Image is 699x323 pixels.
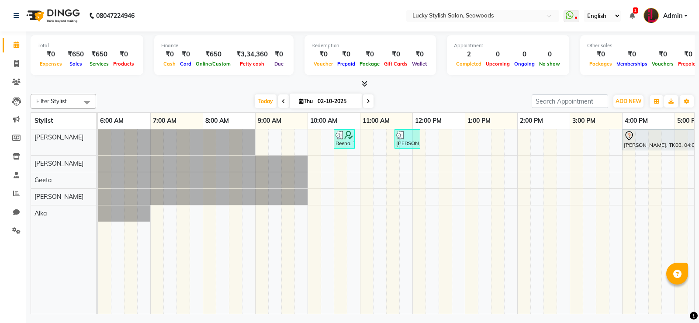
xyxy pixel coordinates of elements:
a: 7:00 AM [151,115,179,127]
span: Gift Cards [382,61,410,67]
div: ₹0 [614,49,650,59]
a: 2 [630,12,635,20]
span: Services [87,61,111,67]
div: ₹0 [271,49,287,59]
div: 0 [512,49,537,59]
div: ₹650 [64,49,87,59]
div: ₹0 [650,49,676,59]
span: Packages [587,61,614,67]
div: ₹0 [335,49,357,59]
input: 2025-10-02 [315,95,359,108]
img: Admin [644,8,659,23]
a: 1:00 PM [465,115,493,127]
div: Finance [161,42,287,49]
div: ₹3,34,360 [233,49,271,59]
div: ₹0 [178,49,194,59]
span: Vouchers [650,61,676,67]
span: Package [357,61,382,67]
div: Redemption [311,42,429,49]
a: 12:00 PM [413,115,444,127]
input: Search Appointment [532,94,608,108]
div: ₹650 [194,49,233,59]
div: [PERSON_NAME] ., TK02, 11:40 AM-12:10 PM, Hair Cut - Basic Haircut ([DEMOGRAPHIC_DATA]) [395,131,419,147]
b: 08047224946 [96,3,135,28]
span: Stylist [35,117,53,125]
div: 2 [454,49,484,59]
button: ADD NEW [613,95,644,108]
span: ADD NEW [616,98,641,104]
span: Card [178,61,194,67]
div: ₹650 [87,49,111,59]
span: Thu [297,98,315,104]
a: 6:00 AM [98,115,126,127]
div: ₹0 [38,49,64,59]
span: Ongoing [512,61,537,67]
div: ₹0 [382,49,410,59]
div: 0 [537,49,562,59]
span: [PERSON_NAME] [35,160,83,167]
span: Cash [161,61,178,67]
a: 2:00 PM [518,115,545,127]
a: 4:00 PM [623,115,650,127]
span: Prepaid [335,61,357,67]
a: 8:00 AM [203,115,231,127]
span: Alka [35,209,47,217]
span: Memberships [614,61,650,67]
span: Completed [454,61,484,67]
span: Online/Custom [194,61,233,67]
span: 2 [633,7,638,14]
span: Geeta [35,176,52,184]
div: Total [38,42,136,49]
iframe: chat widget [662,288,690,314]
div: ₹0 [357,49,382,59]
div: ₹0 [161,49,178,59]
span: Today [255,94,277,108]
div: ₹0 [587,49,614,59]
div: ₹0 [410,49,429,59]
span: [PERSON_NAME] [35,133,83,141]
span: Due [272,61,286,67]
div: Appointment [454,42,562,49]
span: Petty cash [238,61,266,67]
div: ₹0 [311,49,335,59]
span: Voucher [311,61,335,67]
span: Filter Stylist [36,97,67,104]
div: ₹0 [111,49,136,59]
a: 3:00 PM [570,115,598,127]
span: Admin [663,11,682,21]
div: 0 [484,49,512,59]
span: Upcoming [484,61,512,67]
a: 10:00 AM [308,115,339,127]
span: [PERSON_NAME] [35,193,83,201]
span: Sales [67,61,84,67]
img: logo [22,3,82,28]
a: 9:00 AM [256,115,284,127]
span: No show [537,61,562,67]
div: Reena, TK01, 10:30 AM-10:55 AM, Wash & plain dry -upto midback ( [DEMOGRAPHIC_DATA]) [335,131,354,147]
span: Expenses [38,61,64,67]
a: 11:00 AM [360,115,392,127]
span: Wallet [410,61,429,67]
span: Products [111,61,136,67]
